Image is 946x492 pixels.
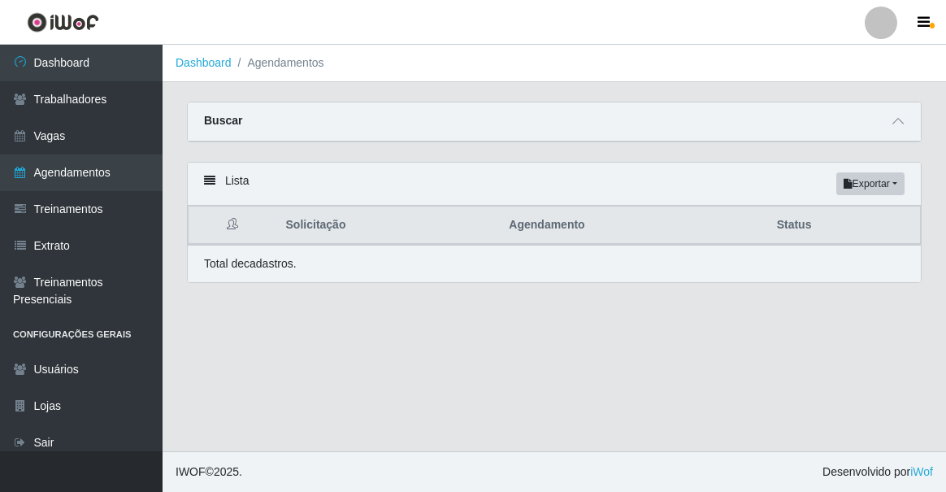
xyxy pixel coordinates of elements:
a: Dashboard [176,56,232,69]
nav: breadcrumb [163,45,946,82]
a: iWof [910,465,933,478]
th: Status [767,207,921,245]
span: IWOF [176,465,206,478]
button: Exportar [836,172,905,195]
div: Lista [188,163,921,206]
strong: Buscar [204,114,242,127]
th: Solicitação [276,207,500,245]
img: CoreUI Logo [27,12,99,33]
span: © 2025 . [176,464,242,481]
th: Agendamento [499,207,766,245]
span: Desenvolvido por [822,464,933,481]
p: Total de cadastros. [204,255,297,272]
li: Agendamentos [232,54,324,72]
